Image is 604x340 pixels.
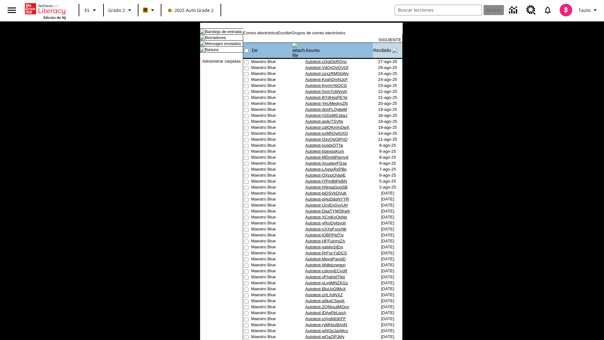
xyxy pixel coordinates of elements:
nobr: 22-ago-25 [378,89,397,94]
a: Autotest-Wdbtznegpn [305,263,345,267]
a: Autotest-pzMhOyiGXO [305,131,348,136]
a: Autotest-zrILXdfyXZ [305,292,343,297]
nobr: 7-ago-25 [379,167,396,172]
a: Autotest-KxqhDmNJcF [305,77,348,82]
span: B [144,6,147,14]
td: Maestro Blue [251,77,292,83]
a: Autotest-ryMHsxBAnN [305,322,347,327]
button: Lenguaje: ES, Selecciona un idioma [81,4,101,16]
nobr: [DATE] [381,286,394,291]
a: Autotest-lxxIdxOTTa [305,143,343,148]
nobr: [DATE] [381,233,394,237]
a: Autotest-hNnsqGugSB [305,185,348,190]
input: Buscar campo [395,5,482,15]
span: Tauto [579,7,590,14]
a: Autotest-UcyEnGvvUH [305,203,348,207]
a: Autotest-QsvOgOiPnQ [305,137,348,142]
nobr: [DATE] [381,310,394,315]
span: Grado 2 [108,7,125,14]
nobr: [DATE] [381,197,394,201]
nobr: [DATE] [381,334,394,339]
td: Maestro Blue [251,137,292,143]
td: Maestro Blue [251,59,292,65]
nobr: [DATE] [381,280,394,285]
nobr: [DATE] [381,245,394,249]
a: Autotest-tIpexqsKum [305,149,344,154]
nobr: [DATE] [381,203,394,207]
nobr: [DATE] [381,328,394,333]
td: Maestro Blue [251,251,292,257]
td: Maestro Blue [251,227,292,233]
td: Maestro Blue [251,286,292,292]
nobr: 20-ago-25 [378,101,397,106]
td: Maestro Blue [251,179,292,185]
a: Autotest-OXpoOVaiIE [305,173,346,178]
td: Maestro Blue [251,185,292,191]
a: Autotest-MpvgFgoxtD [305,257,346,261]
nobr: 8-ago-25 [379,161,396,166]
nobr: 8-ago-25 [379,155,396,160]
td: Maestro Blue [251,161,292,167]
td: Maestro Blue [251,221,292,227]
a: Autotest-SymYzkNvyh [305,89,347,94]
td: Maestro Blue [251,275,292,280]
img: folder_icon.gif [200,29,205,34]
nobr: 26-ago-25 [378,65,397,70]
nobr: [DATE] [381,298,394,303]
td: Maestro Blue [251,197,292,203]
a: Autotest-uVysfdGKFF [305,316,346,321]
a: Autotest-aIIkqCSwxK [305,298,345,303]
td: Maestro Blue [251,119,292,125]
img: attach file [292,43,305,58]
td: Maestro Blue [251,95,292,101]
a: Administrar carpetas [202,59,241,64]
td: Maestro Blue [251,101,292,107]
a: Autotest-rGGpMCskaJ [305,113,347,118]
td: Maestro Blue [251,245,292,251]
nobr: [DATE] [381,215,394,219]
a: Autotest-wQaZjPJkfy [305,334,344,339]
a: Autotest-YeUMedyvZN [305,101,348,106]
a: Autotest-ZQNmutMOny [305,304,349,309]
a: Autotest-zafQKmmDwX [305,125,350,130]
td: Maestro Blue [251,233,292,239]
nobr: 21-ago-25 [378,95,397,100]
td: Maestro Blue [251,113,292,119]
td: Maestro Blue [251,191,292,197]
td: Maestro Blue [251,149,292,155]
td: Maestro Blue [251,257,292,263]
a: Grupos de correo electrónico [292,31,346,35]
nobr: 18-ago-25 [378,125,397,130]
a: Correo electrónico [243,31,277,35]
a: Autotest-yRmDyfqyoh [305,221,346,225]
td: Maestro Blue [251,65,292,71]
nobr: [DATE] [381,275,394,279]
td: Maestro Blue [251,107,292,113]
nobr: 14-ago-25 [378,131,397,136]
a: Autotest-cGgjOoRQnc [305,59,347,64]
nobr: [DATE] [381,209,394,213]
a: Autotest-HFFuInrgZA [305,239,345,243]
nobr: [DATE] [381,322,394,327]
a: Autotest-BYdHssPEYe [305,95,347,100]
a: Centro de información [505,2,523,19]
a: SIGUIENTE [378,37,401,42]
td: Maestro Blue [251,298,292,304]
nobr: [DATE] [381,257,394,261]
td: Maestro Blue [251,280,292,286]
a: Autotest-lQBPPldTIv [305,233,344,237]
a: Autotest-ozxzRMGbWv [305,71,349,76]
td: Maestro Blue [251,83,292,89]
nobr: [DATE] [381,263,394,267]
a: Bandeja de entrada [205,29,242,34]
a: De [252,48,258,53]
a: Escribir [277,31,291,35]
a: Centro de recursos, Se abrirá en una pestaña nueva. [523,2,540,19]
a: Autotest-oXXqFxccNb [305,227,346,231]
a: Autotest-qHoDdqNYYR [305,197,349,201]
nobr: 18-ago-25 [378,113,397,118]
td: Maestro Blue [251,173,292,179]
a: Autotest-lYPmBtPeBN [305,179,347,184]
nobr: [DATE] [381,239,394,243]
nobr: [DATE] [381,304,394,309]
